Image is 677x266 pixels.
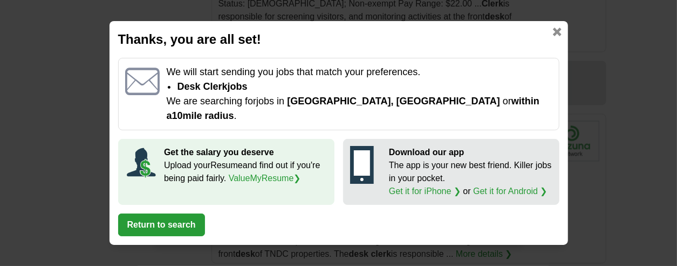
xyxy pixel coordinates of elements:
[177,79,552,94] li: Desk Clerk jobs
[118,30,559,49] h2: Thanks, you are all set!
[164,159,327,185] p: Upload your Resume and find out if you're being paid fairly.
[473,187,548,196] a: Get it for Android ❯
[166,65,552,79] p: We will start sending you jobs that match your preferences.
[389,159,552,198] p: The app is your new best friend. Killer jobs in your pocket. or
[164,146,327,159] p: Get the salary you deserve
[389,187,461,196] a: Get it for iPhone ❯
[287,96,500,107] span: [GEOGRAPHIC_DATA], [GEOGRAPHIC_DATA]
[389,146,552,159] p: Download our app
[229,174,301,183] a: ValueMyResume❯
[166,94,552,123] p: We are searching for jobs in or .
[118,214,205,236] button: Return to search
